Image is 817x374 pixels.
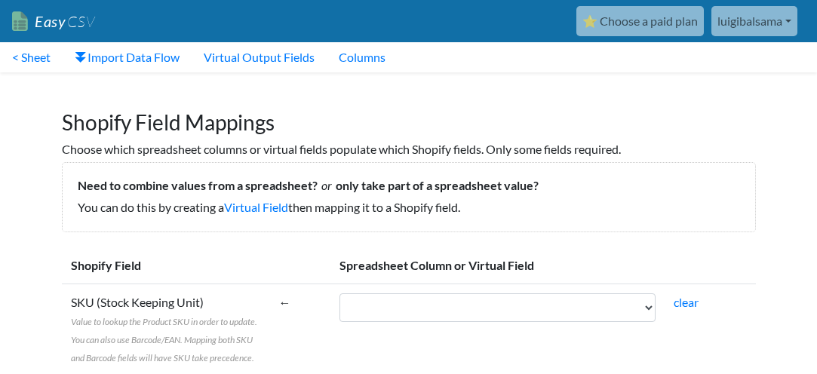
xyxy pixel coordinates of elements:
[12,6,95,37] a: EasyCSV
[711,6,797,36] a: luigibalsama
[674,295,699,309] a: clear
[62,247,270,284] th: Shopify Field
[71,293,261,366] label: SKU (Stock Keeping Unit)
[62,142,756,156] h6: Choose which spreadsheet columns or virtual fields populate which Shopify fields. Only some field...
[63,42,192,72] a: Import Data Flow
[330,247,756,284] th: Spreadsheet Column or Virtual Field
[78,198,740,216] p: You can do this by creating a then mapping it to a Shopify field.
[224,200,288,214] a: Virtual Field
[576,6,704,36] a: ⭐ Choose a paid plan
[78,178,740,192] h5: Need to combine values from a spreadsheet? only take part of a spreadsheet value?
[71,316,257,363] span: Value to lookup the Product SKU in order to update. You can also use Barcode/EAN. Mapping both SK...
[318,178,336,192] i: or
[192,42,327,72] a: Virtual Output Fields
[66,12,95,31] span: CSV
[62,95,756,136] h1: Shopify Field Mappings
[327,42,398,72] a: Columns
